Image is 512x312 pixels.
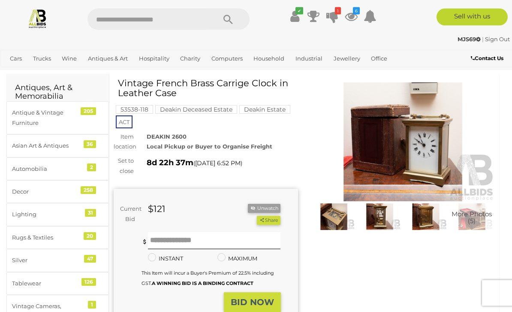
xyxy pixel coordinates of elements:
[35,66,103,80] a: [GEOGRAPHIC_DATA]
[136,51,173,66] a: Hospitality
[193,160,242,167] span: ( )
[107,156,140,176] div: Set to close
[87,164,96,172] div: 2
[335,7,341,15] i: 1
[12,210,83,220] div: Lighting
[142,270,274,286] small: This Item will incur a Buyer's Premium of 22.5% including GST.
[107,132,140,152] div: Item location
[148,204,166,215] strong: $121
[116,106,153,114] mark: 53538-118
[6,51,25,66] a: Cars
[313,204,355,231] img: Vintage French Brass Carrige Clock in Leather Case
[208,51,246,66] a: Computers
[257,216,280,225] button: Share
[471,55,503,61] b: Contact Us
[27,9,48,29] img: Allbids.com.au
[367,51,391,66] a: Office
[452,211,492,225] span: More Photos (5)
[458,36,482,42] a: MJS69
[12,108,83,128] div: Antique & Vintage Furniture
[345,9,358,24] a: 6
[6,135,109,158] a: Asian Art & Antiques 36
[84,233,96,240] div: 20
[482,36,484,42] span: |
[6,203,109,226] a: Lighting 31
[6,66,31,80] a: Sports
[239,106,290,114] mark: Deakin Estate
[458,36,481,42] strong: MJS69
[195,160,241,167] span: [DATE] 6:52 PM
[84,141,96,148] div: 36
[292,51,326,66] a: Industrial
[12,141,83,151] div: Asian Art & Antiques
[155,106,237,114] mark: Deakin Deceased Estate
[471,54,506,63] a: Contact Us
[6,273,109,295] a: Tablewear 126
[147,158,193,168] strong: 8d 22h 37m
[147,143,272,150] strong: Local Pickup or Buyer to Organise Freight
[451,204,493,231] a: More Photos(5)
[58,51,80,66] a: Wine
[405,204,446,231] img: Vintage French Brass Carrige Clock in Leather Case
[250,51,288,66] a: Household
[485,36,510,42] a: Sign Out
[12,256,83,266] div: Silver
[152,281,253,287] b: A WINNING BID IS A BINDING CONTRACT
[6,158,109,181] a: Automobilia 2
[6,227,109,249] a: Rugs & Textiles 20
[248,204,280,213] li: Unwatch this item
[6,249,109,272] a: Silver 47
[437,9,508,26] a: Sell with us
[85,209,96,217] div: 31
[6,102,109,135] a: Antique & Vintage Furniture 205
[12,233,83,243] div: Rugs & Textiles
[81,279,96,286] div: 126
[81,187,96,194] div: 258
[12,164,83,174] div: Automobilia
[148,254,183,264] label: INSTANT
[177,51,204,66] a: Charity
[353,7,360,15] i: 6
[359,204,401,231] img: Vintage French Brass Carrige Clock in Leather Case
[295,7,303,15] i: ✔
[88,301,96,309] div: 1
[239,106,290,113] a: Deakin Estate
[81,108,96,115] div: 205
[326,9,339,24] a: 1
[451,204,493,231] img: Vintage French Brass Carrige Clock in Leather Case
[116,106,153,113] a: 53538-118
[12,187,83,197] div: Decor
[12,279,83,289] div: Tablewear
[84,255,96,263] div: 47
[116,116,133,129] span: ACT
[288,9,301,24] a: ✔
[248,204,280,213] button: Unwatch
[84,51,131,66] a: Antiques & Art
[118,79,296,98] h1: Vintage French Brass Carrige Clock in Leather Case
[6,181,109,203] a: Decor 258
[15,84,100,101] h2: Antiques, Art & Memorabilia
[330,51,364,66] a: Jewellery
[217,254,257,264] label: MAXIMUM
[207,9,250,30] button: Search
[231,297,274,308] strong: BID NOW
[311,83,495,202] img: Vintage French Brass Carrige Clock in Leather Case
[155,106,237,113] a: Deakin Deceased Estate
[30,51,54,66] a: Trucks
[147,133,187,140] strong: DEAKIN 2600
[114,204,142,224] div: Current Bid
